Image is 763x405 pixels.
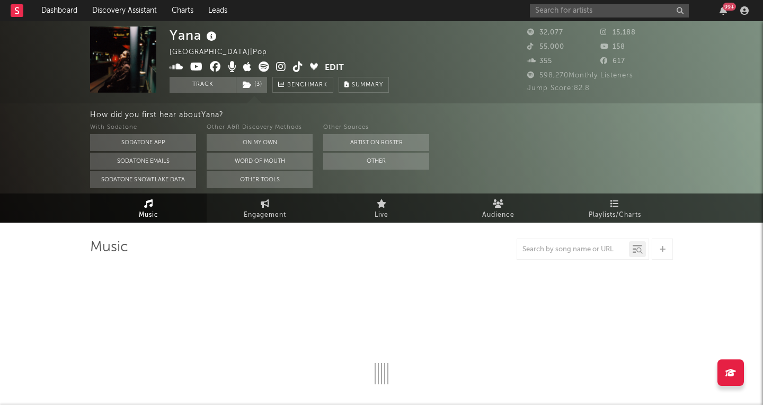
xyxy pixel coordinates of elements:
[170,27,219,44] div: Yana
[90,121,196,134] div: With Sodatone
[207,121,313,134] div: Other A&R Discovery Methods
[527,85,590,92] span: Jump Score: 82.8
[723,3,736,11] div: 99 +
[600,29,636,36] span: 15,188
[527,29,563,36] span: 32,077
[375,209,388,222] span: Live
[720,6,727,15] button: 99+
[236,77,268,93] span: ( 3 )
[325,61,344,75] button: Edit
[207,171,313,188] button: Other Tools
[517,245,629,254] input: Search by song name or URL
[244,209,286,222] span: Engagement
[236,77,267,93] button: (3)
[287,79,327,92] span: Benchmark
[207,153,313,170] button: Word Of Mouth
[600,58,625,65] span: 617
[527,58,552,65] span: 355
[482,209,514,222] span: Audience
[527,43,564,50] span: 55,000
[530,4,689,17] input: Search for artists
[90,109,763,121] div: How did you first hear about Yana ?
[323,121,429,134] div: Other Sources
[139,209,158,222] span: Music
[90,134,196,151] button: Sodatone App
[170,46,279,59] div: [GEOGRAPHIC_DATA] | Pop
[207,134,313,151] button: On My Own
[527,72,633,79] span: 598,270 Monthly Listeners
[323,134,429,151] button: Artist on Roster
[556,193,673,223] a: Playlists/Charts
[170,77,236,93] button: Track
[589,209,641,222] span: Playlists/Charts
[323,193,440,223] a: Live
[600,43,625,50] span: 158
[272,77,333,93] a: Benchmark
[440,193,556,223] a: Audience
[90,193,207,223] a: Music
[90,171,196,188] button: Sodatone Snowflake Data
[352,82,383,88] span: Summary
[339,77,389,93] button: Summary
[323,153,429,170] button: Other
[90,153,196,170] button: Sodatone Emails
[207,193,323,223] a: Engagement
